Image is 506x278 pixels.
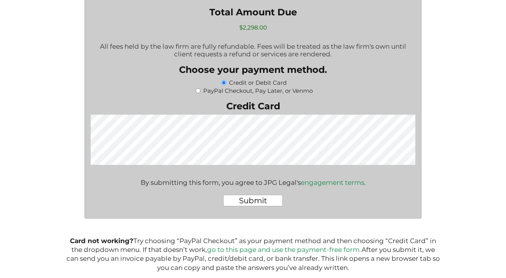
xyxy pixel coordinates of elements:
[203,87,313,94] label: PayPal Checkout, Pay Later, or Venmo
[91,7,415,18] label: Total Amount Due
[91,43,415,58] p: All fees held by the law firm are fully refundable. Fees will be treated as the law firm's own un...
[229,79,287,86] label: Credit or Debit Card
[179,64,327,75] legend: Choose your payment method.
[207,246,362,253] a: go to this page and use the payment-free form.
[141,171,366,186] div: By submitting this form, you agree to JPG Legal's .
[91,100,415,112] label: Credit Card
[223,195,283,206] input: Submit
[301,179,364,186] a: engagement terms
[70,237,133,245] b: Card not working?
